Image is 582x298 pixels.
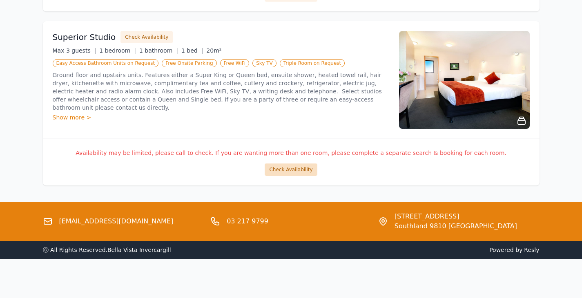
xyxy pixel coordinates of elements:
[162,59,216,67] span: Free Onsite Parking
[120,31,173,43] button: Check Availability
[220,59,250,67] span: Free WiFi
[53,71,389,112] p: Ground floor and upstairs units. Features either a Super King or Queen bed, ensuite shower, heate...
[206,47,221,54] span: 20m²
[395,212,517,221] span: [STREET_ADDRESS]
[53,47,96,54] span: Max 3 guests |
[43,247,171,253] span: ⓒ All Rights Reserved. Bella Vista Invercargill
[53,59,159,67] span: Easy Access Bathroom Units on Request
[265,163,317,176] button: Check Availability
[181,47,203,54] span: 1 bed |
[53,113,389,121] div: Show more >
[53,31,116,43] h3: Superior Studio
[280,59,345,67] span: Triple Room on Request
[395,221,517,231] span: Southland 9810 [GEOGRAPHIC_DATA]
[99,47,136,54] span: 1 bedroom |
[524,247,539,253] a: Resly
[53,149,530,157] p: Availability may be limited, please call to check. If you are wanting more than one room, please ...
[294,246,540,254] span: Powered by
[227,216,268,226] a: 03 217 9799
[252,59,277,67] span: Sky TV
[59,216,174,226] a: [EMAIL_ADDRESS][DOMAIN_NAME]
[139,47,178,54] span: 1 bathroom |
